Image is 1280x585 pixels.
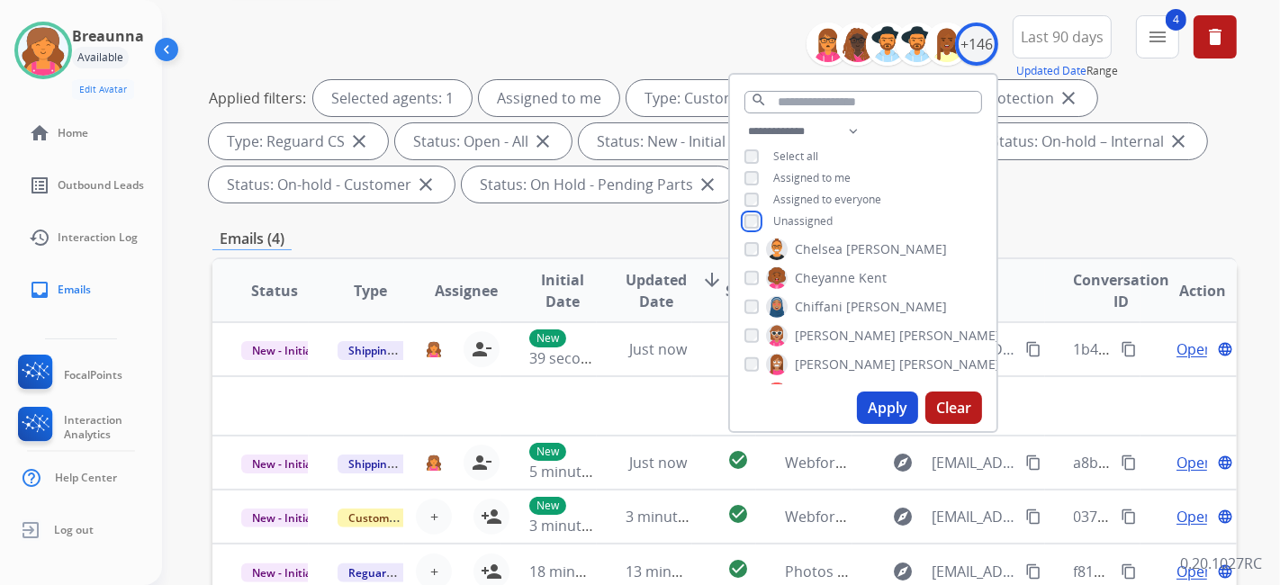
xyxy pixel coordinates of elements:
span: Status [251,280,298,301]
span: [PERSON_NAME] [899,355,1000,373]
span: 3 minutes ago [529,516,626,535]
mat-icon: close [532,130,554,152]
span: Conversation ID [1074,269,1170,312]
mat-icon: check_circle [727,449,749,471]
button: + [416,499,452,535]
span: 4 [1166,9,1186,31]
img: agent-avatar [426,454,442,472]
span: 18 minutes ago [529,562,634,581]
p: New [529,443,566,461]
span: Help Center [55,471,117,485]
button: Clear [925,391,982,424]
span: Photos for New Claim on [DATE] [785,562,1002,581]
mat-icon: arrow_downward [701,269,723,291]
span: Shipping Protection [338,341,461,360]
button: Last 90 days [1013,15,1112,58]
span: Open [1176,561,1213,582]
span: Interaction Analytics [64,413,162,442]
div: Status: New - Initial [579,123,769,159]
mat-icon: person_remove [471,452,492,473]
span: Webform from [EMAIL_ADDRESS][DOMAIN_NAME] on [DATE] [785,453,1193,472]
span: Assigned to everyone [773,192,881,207]
a: Interaction Analytics [14,407,162,448]
mat-icon: list_alt [29,175,50,196]
span: Chelsea [795,240,843,258]
mat-icon: content_copy [1121,341,1137,357]
mat-icon: language [1217,454,1233,471]
div: Status: Open - All [395,123,572,159]
span: [PERSON_NAME] [795,327,896,345]
img: agent-avatar [426,341,442,358]
span: Emails [58,283,91,297]
span: New - Initial [241,563,325,582]
span: Cheyanne [795,269,855,287]
div: Type: Customer Support [626,80,854,116]
mat-icon: close [348,130,370,152]
span: Chiffani [795,298,843,316]
span: Just now [630,339,688,359]
p: 0.20.1027RC [1180,553,1262,574]
mat-icon: close [415,174,437,195]
a: FocalPoints [14,355,122,396]
span: 39 seconds ago [529,348,635,368]
span: Select all [773,148,818,164]
button: Edit Avatar [72,79,134,100]
span: Assigned to me [773,170,851,185]
mat-icon: explore [892,452,914,473]
p: New [529,329,566,347]
div: Available [72,47,129,68]
th: Action [1140,259,1237,322]
mat-icon: check_circle [727,558,749,580]
mat-icon: close [1058,87,1079,109]
span: Assignee [435,280,498,301]
mat-icon: close [697,174,718,195]
div: Selected agents: 1 [313,80,472,116]
span: Unassigned [773,213,833,229]
span: Range [1016,63,1118,78]
div: Type: Reguard CS [209,123,388,159]
mat-icon: person_add [481,561,502,582]
mat-icon: language [1217,563,1233,580]
span: Log out [54,523,94,537]
div: Status: On-hold – Internal [973,123,1207,159]
span: Type [354,280,387,301]
mat-icon: content_copy [1121,563,1137,580]
span: 13 minutes ago [626,562,730,581]
p: New [529,497,566,515]
span: Webform from [EMAIL_ADDRESS][DOMAIN_NAME] on [DATE] [785,507,1193,526]
span: Customer Support [338,508,455,527]
mat-icon: person_remove [471,338,492,360]
span: Outbound Leads [58,178,144,193]
mat-icon: check_circle [727,503,749,525]
mat-icon: content_copy [1121,454,1137,471]
span: Interaction Log [58,230,138,245]
mat-icon: content_copy [1025,454,1041,471]
span: Open [1176,338,1213,360]
span: Just now [630,453,688,472]
span: 5 minutes ago [529,462,626,481]
mat-icon: inbox [29,279,50,301]
div: Status: On-hold - Customer [209,166,455,202]
mat-icon: person_add [481,506,502,527]
mat-icon: delete [1204,26,1226,48]
span: Home [58,126,88,140]
button: Apply [857,391,918,424]
mat-icon: language [1217,341,1233,357]
span: [PERSON_NAME] [899,327,1000,345]
span: Kent [859,269,887,287]
span: [PERSON_NAME] [795,355,896,373]
mat-icon: menu [1147,26,1168,48]
span: Updated Date [626,269,687,312]
div: Assigned to me [479,80,619,116]
span: + [430,561,438,582]
span: New - Initial [241,341,325,360]
mat-icon: close [1167,130,1189,152]
mat-icon: content_copy [1121,508,1137,525]
span: Initial Date [529,269,596,312]
span: + [430,506,438,527]
button: 4 [1136,15,1179,58]
mat-icon: home [29,122,50,144]
span: [EMAIL_ADDRESS][DOMAIN_NAME] [932,506,1014,527]
div: Status: On Hold - Pending Parts [462,166,736,202]
span: [EMAIL_ADDRESS][DOMAIN_NAME] [932,561,1014,582]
